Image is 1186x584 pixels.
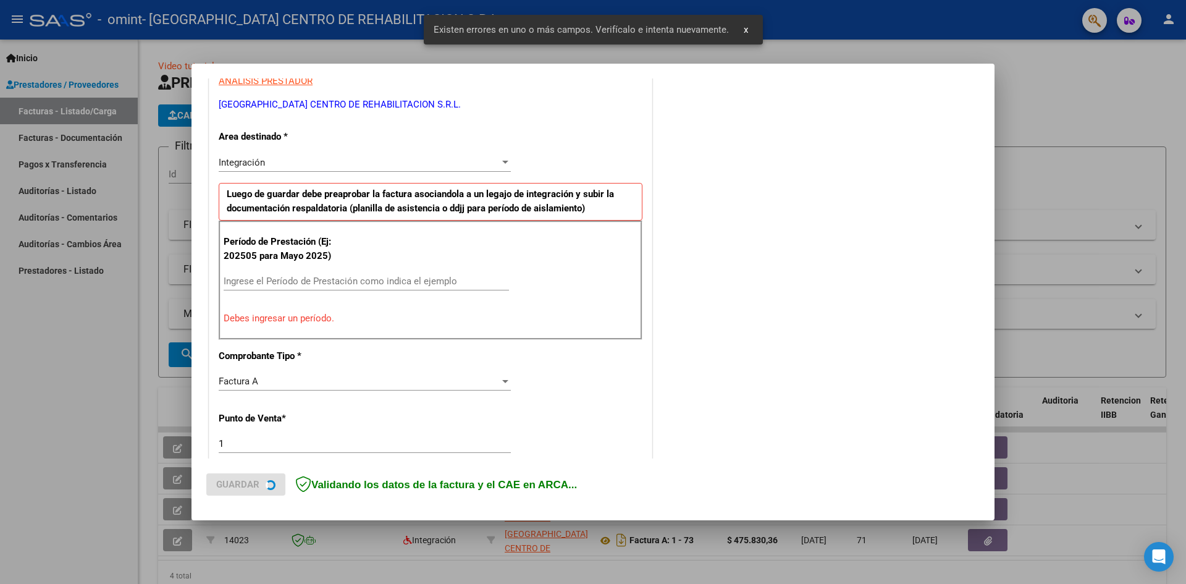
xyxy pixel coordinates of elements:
p: Período de Prestación (Ej: 202505 para Mayo 2025) [224,235,348,263]
p: Area destinado * [219,130,346,144]
button: x [734,19,758,41]
span: Integración [219,157,265,168]
div: Open Intercom Messenger [1144,542,1174,572]
span: x [744,24,748,35]
span: ANALISIS PRESTADOR [219,75,313,87]
strong: Luego de guardar debe preaprobar la factura asociandola a un legajo de integración y subir la doc... [227,188,614,214]
span: Guardar [216,479,259,490]
p: Comprobante Tipo * [219,349,346,363]
span: Existen errores en uno o más campos. Verifícalo e intenta nuevamente. [434,23,729,36]
button: Guardar [206,473,285,496]
p: [GEOGRAPHIC_DATA] CENTRO DE REHABILITACION S.R.L. [219,98,642,112]
p: Punto de Venta [219,412,346,426]
p: Debes ingresar un período. [224,311,637,326]
span: Factura A [219,376,258,387]
span: Validando los datos de la factura y el CAE en ARCA... [295,479,577,491]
